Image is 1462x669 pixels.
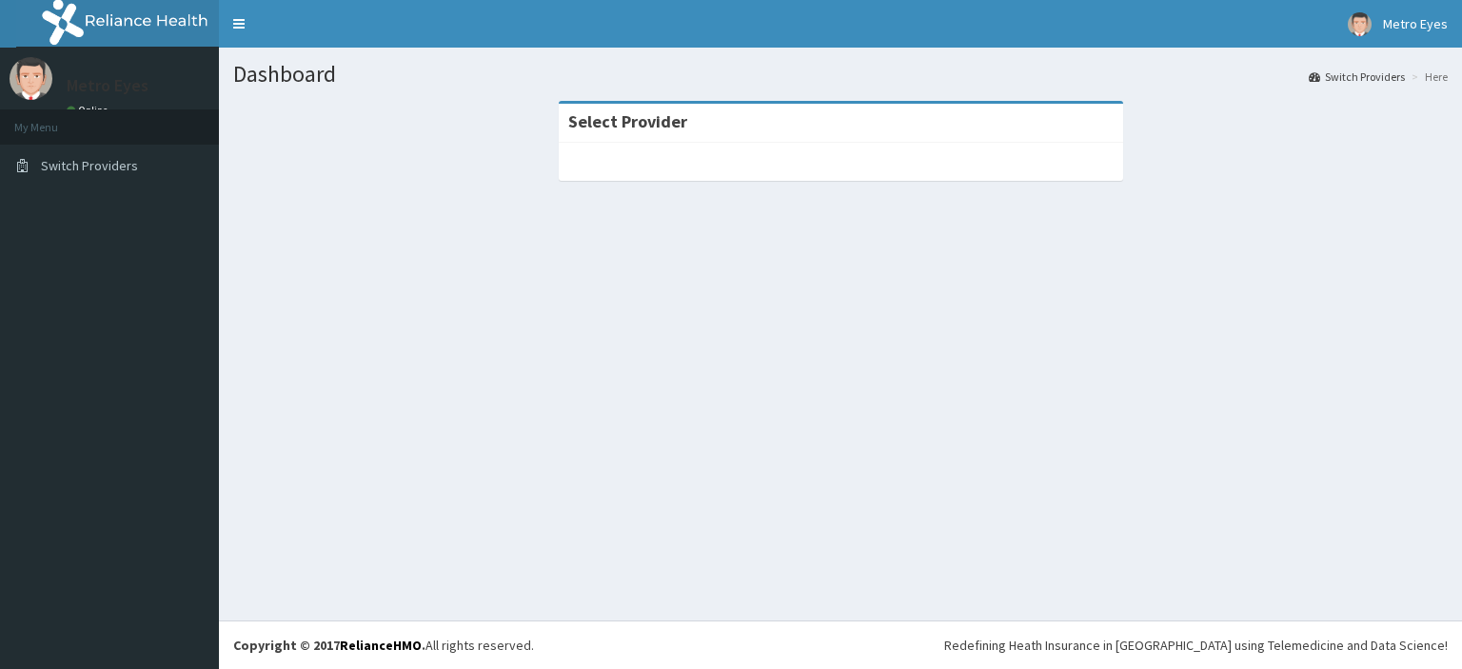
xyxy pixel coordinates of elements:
[233,637,425,654] strong: Copyright © 2017 .
[568,110,687,132] strong: Select Provider
[10,57,52,100] img: User Image
[944,636,1448,655] div: Redefining Heath Insurance in [GEOGRAPHIC_DATA] using Telemedicine and Data Science!
[1383,15,1448,32] span: Metro Eyes
[67,77,148,94] p: Metro Eyes
[340,637,422,654] a: RelianceHMO
[67,104,112,117] a: Online
[1407,69,1448,85] li: Here
[41,157,138,174] span: Switch Providers
[1348,12,1372,36] img: User Image
[219,620,1462,669] footer: All rights reserved.
[1309,69,1405,85] a: Switch Providers
[233,62,1448,87] h1: Dashboard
